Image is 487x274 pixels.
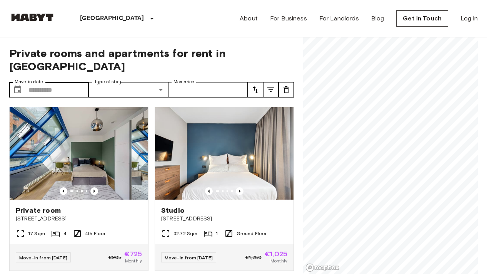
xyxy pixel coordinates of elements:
button: Previous image [90,187,98,195]
a: Mapbox logo [305,263,339,272]
button: Previous image [205,187,213,195]
span: [STREET_ADDRESS] [16,215,142,223]
img: Marketing picture of unit DE-01-481-006-01 [155,107,294,200]
a: Marketing picture of unit DE-01-010-002-01HFPrevious imagePrevious imagePrivate room[STREET_ADDRE... [9,107,148,271]
span: €905 [108,254,122,261]
a: Log in [460,14,478,23]
span: 4 [63,230,67,237]
button: Previous image [236,187,243,195]
label: Max price [173,79,194,85]
span: Monthly [125,257,142,264]
span: 1 [216,230,218,237]
a: For Business [270,14,307,23]
span: €1,280 [245,254,262,261]
button: tune [248,82,263,97]
span: [STREET_ADDRESS] [161,215,287,223]
span: €1,025 [265,250,287,257]
a: About [240,14,258,23]
span: Studio [161,206,185,215]
a: Get in Touch [396,10,448,27]
span: 4th Floor [85,230,105,237]
a: Marketing picture of unit DE-01-481-006-01Previous imagePrevious imageStudio[STREET_ADDRESS]32.72... [155,107,294,271]
button: Previous image [60,187,67,195]
label: Move-in date [15,79,43,85]
button: tune [279,82,294,97]
span: Private room [16,206,61,215]
label: Type of stay [94,79,121,85]
span: 32.72 Sqm [173,230,197,237]
a: For Landlords [319,14,359,23]
span: 17 Sqm [28,230,45,237]
img: Marketing picture of unit DE-01-010-002-01HF [10,107,148,200]
span: Private rooms and apartments for rent in [GEOGRAPHIC_DATA] [9,47,294,73]
span: Move-in from [DATE] [19,255,67,261]
p: [GEOGRAPHIC_DATA] [80,14,144,23]
button: tune [263,82,279,97]
span: €725 [124,250,142,257]
span: Monthly [270,257,287,264]
span: Ground Floor [237,230,267,237]
button: Choose date [10,82,25,97]
span: Move-in from [DATE] [165,255,213,261]
img: Habyt [9,13,55,21]
a: Blog [371,14,384,23]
